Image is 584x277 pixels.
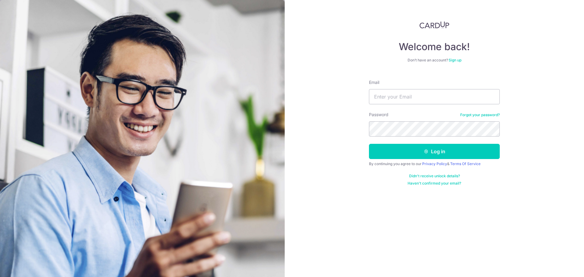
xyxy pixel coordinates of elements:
[409,174,460,178] a: Didn't receive unlock details?
[369,112,388,118] label: Password
[422,161,447,166] a: Privacy Policy
[369,144,500,159] button: Log in
[369,79,379,85] label: Email
[369,161,500,166] div: By continuing you agree to our &
[369,89,500,104] input: Enter your Email
[408,181,461,186] a: Haven't confirmed your email?
[460,113,500,117] a: Forgot your password?
[369,58,500,63] div: Don’t have an account?
[419,21,449,29] img: CardUp Logo
[369,41,500,53] h4: Welcome back!
[449,58,461,62] a: Sign up
[450,161,481,166] a: Terms Of Service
